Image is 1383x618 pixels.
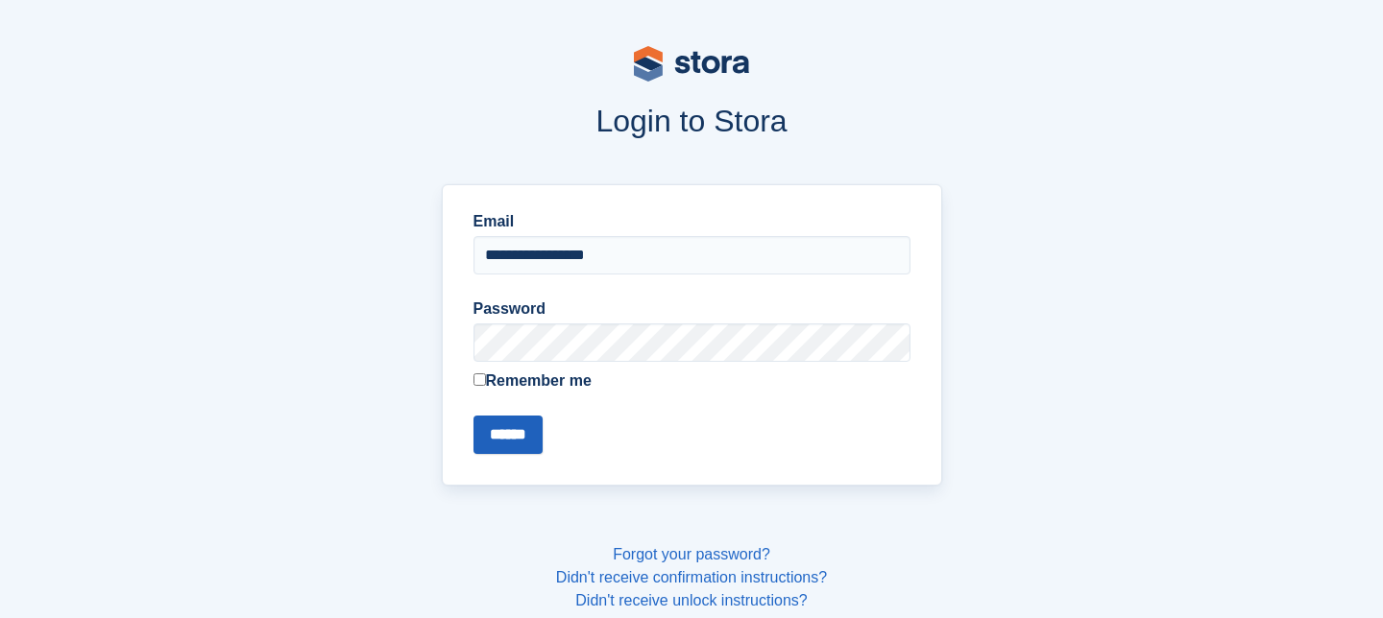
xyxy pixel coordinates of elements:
input: Remember me [473,373,486,386]
img: stora-logo-53a41332b3708ae10de48c4981b4e9114cc0af31d8433b30ea865607fb682f29.svg [634,46,749,82]
h1: Login to Stora [75,104,1308,138]
a: Didn't receive confirmation instructions? [556,569,827,585]
label: Email [473,210,910,233]
a: Forgot your password? [613,546,770,562]
label: Password [473,297,910,321]
label: Remember me [473,369,910,392]
a: Didn't receive unlock instructions? [575,592,807,608]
